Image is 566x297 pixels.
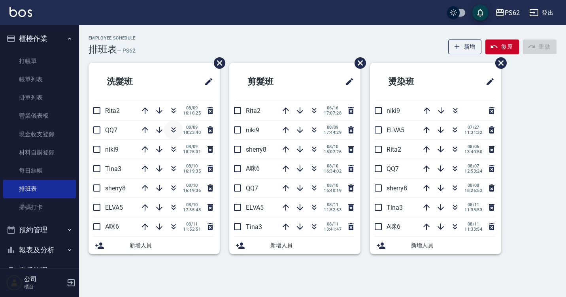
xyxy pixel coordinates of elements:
span: 新增人員 [130,241,213,250]
h3: 排班表 [89,44,117,55]
span: 16:19:36 [183,188,201,193]
a: 現金收支登錄 [3,125,76,143]
span: 刪除班表 [208,51,226,75]
span: 08/11 [464,202,482,207]
span: A咪6 [105,223,119,230]
span: 08/10 [324,183,341,188]
img: Logo [9,7,32,17]
h2: 剪髮班 [236,68,313,96]
span: 08/08 [464,183,482,188]
button: 報表及分析 [3,240,76,260]
span: sherry8 [387,184,407,192]
span: 08/10 [183,183,201,188]
span: Tina3 [246,223,262,231]
span: 18:23:40 [183,130,201,135]
a: 打帳單 [3,52,76,70]
span: ELVA5 [387,126,404,134]
span: QQ7 [105,126,117,134]
span: ELVA5 [246,204,264,211]
span: 11:33:54 [464,227,482,232]
span: 13:41:47 [324,227,341,232]
span: niki9 [246,126,259,134]
button: PS62 [492,5,523,21]
span: 18:26:53 [464,188,482,193]
button: 復原 [485,39,519,54]
div: 新增人員 [229,237,360,254]
span: 16:34:02 [324,169,341,174]
button: 新增 [448,39,482,54]
span: 08/09 [183,125,201,130]
span: 16:19:35 [183,169,201,174]
a: 掃碼打卡 [3,198,76,216]
span: 12:53:24 [464,169,482,174]
span: A咪6 [246,165,260,172]
span: 08/09 [324,125,341,130]
span: 08/09 [183,144,201,149]
span: 刪除班表 [489,51,508,75]
span: 08/06 [464,144,482,149]
span: 08/11 [324,222,341,227]
img: Person [6,275,22,291]
a: 每日結帳 [3,162,76,180]
span: 07/27 [464,125,482,130]
span: 11:52:53 [324,207,341,212]
h2: 洗髮班 [95,68,172,96]
div: 新增人員 [370,237,501,254]
span: ELVA5 [105,204,123,211]
span: Tina3 [387,204,403,211]
h6: — PS62 [117,47,136,55]
div: PS62 [505,8,520,18]
span: 15:07:26 [324,149,341,154]
a: 營業儀表板 [3,107,76,125]
button: save [472,5,488,21]
span: Rita2 [246,107,260,115]
span: 13:40:50 [464,149,482,154]
span: 11:52:51 [183,227,201,232]
span: sherry8 [246,146,266,153]
button: 登出 [526,6,557,20]
span: 08/10 [324,144,341,149]
span: 11:31:32 [464,130,482,135]
a: 掛單列表 [3,88,76,107]
span: 11:33:53 [464,207,482,212]
span: 16:40:19 [324,188,341,193]
span: 17:35:48 [183,207,201,212]
span: Tina3 [105,165,121,173]
span: 08/11 [183,222,201,227]
span: 刪除班表 [349,51,367,75]
span: niki9 [105,146,119,153]
h2: Employee Schedule [89,36,136,41]
span: 17:44:29 [324,130,341,135]
span: 06/16 [324,105,341,111]
div: 新增人員 [89,237,220,254]
span: 08/10 [183,202,201,207]
a: 帳單列表 [3,70,76,88]
h5: 公司 [24,275,64,283]
span: 新增人員 [411,241,495,250]
span: Rita2 [105,107,120,115]
span: 08/10 [324,164,341,169]
h2: 燙染班 [376,68,453,96]
span: 08/11 [324,202,341,207]
span: Rita2 [387,146,401,153]
button: 櫃檯作業 [3,28,76,49]
span: A咪6 [387,223,400,230]
span: 17:07:28 [324,111,341,116]
span: QQ7 [246,184,258,192]
span: 18:25:01 [183,149,201,154]
span: 08/10 [183,164,201,169]
span: 修改班表的標題 [340,72,354,91]
span: sherry8 [105,184,126,192]
span: 新增人員 [270,241,354,250]
span: 16:16:25 [183,111,201,116]
p: 櫃台 [24,283,64,290]
span: 修改班表的標題 [481,72,495,91]
span: niki9 [387,107,400,115]
button: 客戶管理 [3,260,76,281]
span: 08/07 [464,164,482,169]
span: 08/09 [183,105,201,111]
span: QQ7 [387,165,399,173]
span: 修改班表的標題 [199,72,213,91]
a: 材料自購登錄 [3,143,76,162]
a: 排班表 [3,180,76,198]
